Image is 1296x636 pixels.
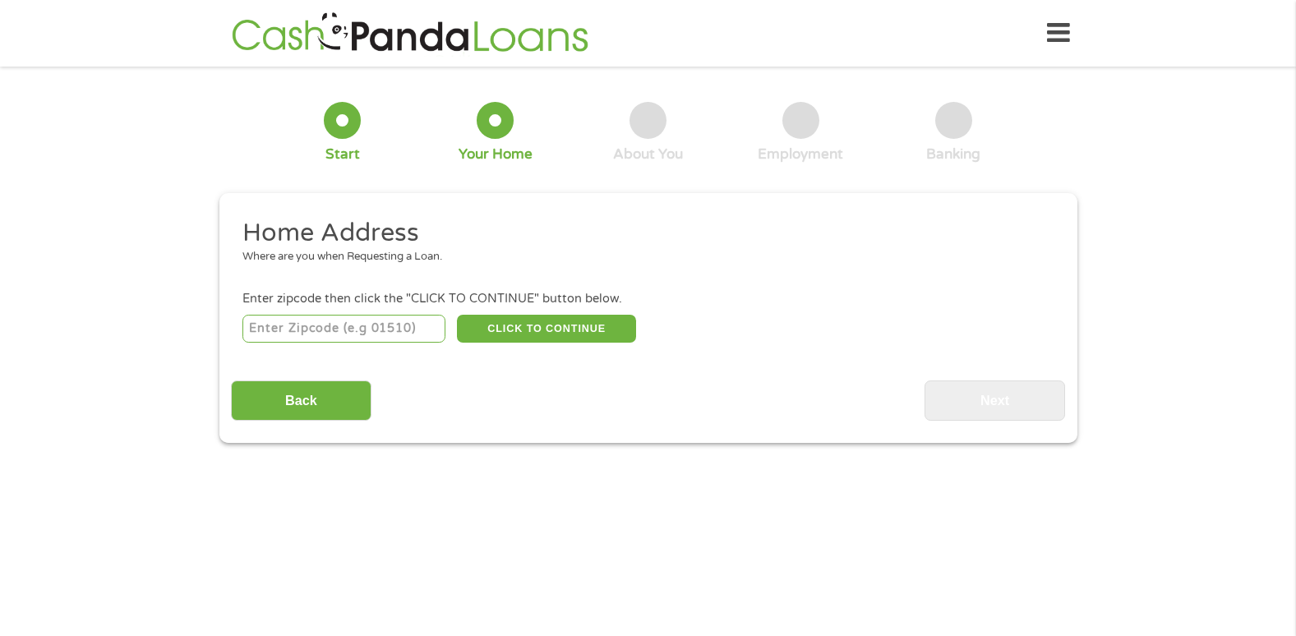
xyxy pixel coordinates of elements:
[242,217,1041,250] h2: Home Address
[459,145,533,164] div: Your Home
[613,145,683,164] div: About You
[231,380,371,421] input: Back
[242,249,1041,265] div: Where are you when Requesting a Loan.
[457,315,636,343] button: CLICK TO CONTINUE
[325,145,360,164] div: Start
[926,145,980,164] div: Banking
[227,10,593,57] img: GetLoanNow Logo
[758,145,843,164] div: Employment
[925,380,1065,421] input: Next
[242,290,1053,308] div: Enter zipcode then click the "CLICK TO CONTINUE" button below.
[242,315,445,343] input: Enter Zipcode (e.g 01510)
